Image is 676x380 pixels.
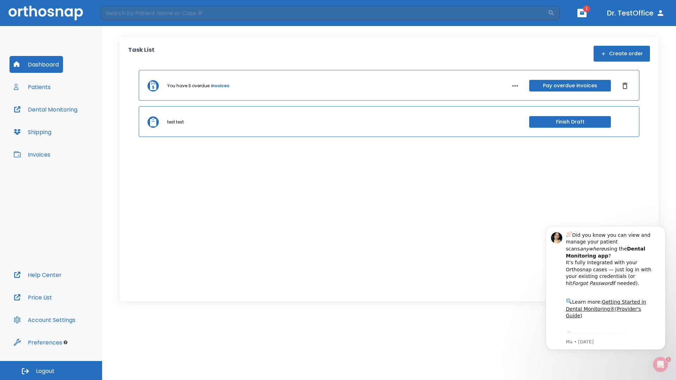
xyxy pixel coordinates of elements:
[8,6,83,20] img: Orthosnap
[128,46,155,62] p: Task List
[10,334,67,351] button: Preferences
[10,56,63,73] button: Dashboard
[119,15,125,21] button: Dismiss notification
[101,6,548,20] input: Search by Patient Name or Case #
[10,123,56,140] button: Shipping
[652,356,669,373] iframe: Intercom live chat
[666,356,672,362] span: 1
[31,116,93,129] a: App Store
[62,339,69,346] div: Tooltip anchor
[167,83,209,89] p: You have 3 overdue
[10,101,82,118] button: Dental Monitoring
[529,80,611,91] button: Pay overdue invoices
[10,289,56,306] button: Price List
[10,311,80,328] button: Account Settings
[535,215,676,361] iframe: Intercom notifications message
[10,78,55,95] button: Patients
[10,146,55,163] button: Invoices
[529,116,611,128] button: Finish Draft
[31,115,119,151] div: Download the app: | ​ Let us know if you need help getting started!
[619,80,631,91] button: Dismiss
[594,46,650,62] button: Create order
[604,7,668,19] button: Dr. TestOffice
[36,367,55,375] span: Logout
[10,266,66,283] button: Help Center
[167,119,184,125] p: test test
[211,83,229,89] a: invoices
[583,5,590,12] span: 1
[31,123,119,130] p: Message from Ma, sent 1w ago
